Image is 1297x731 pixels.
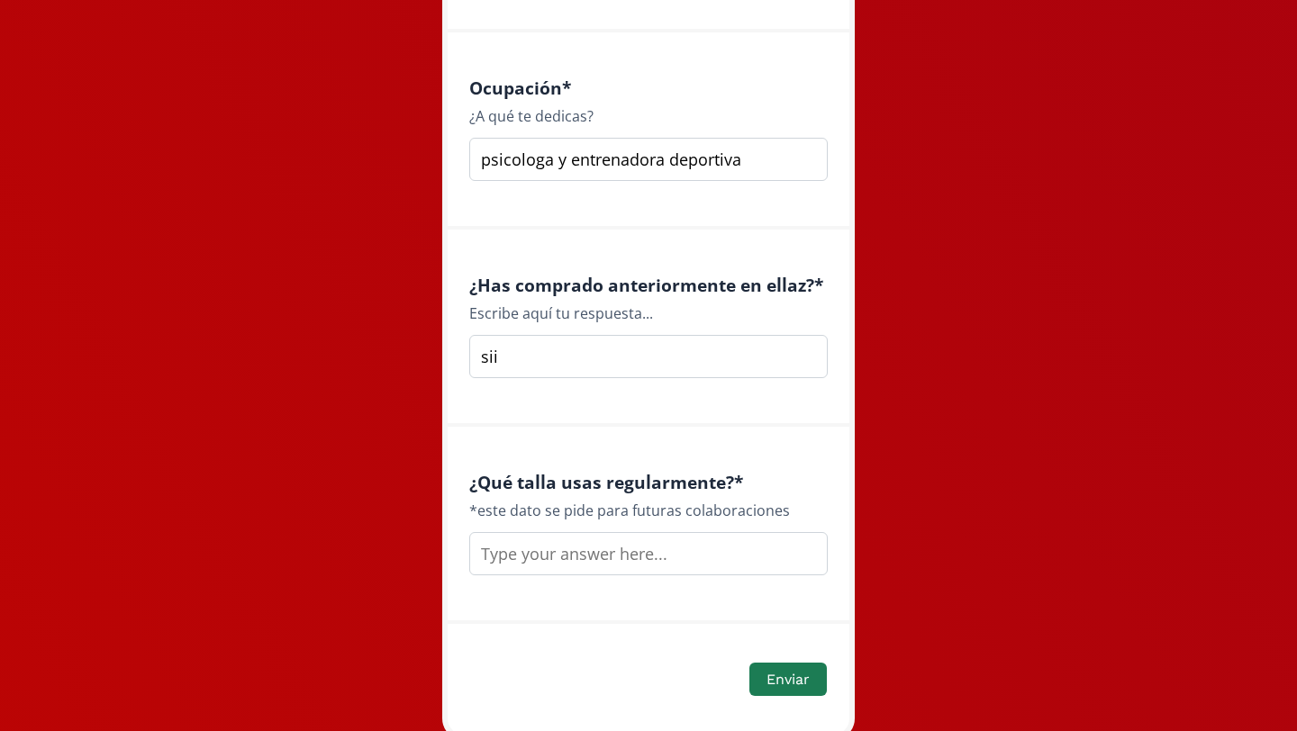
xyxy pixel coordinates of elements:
h4: ¿Qué talla usas regularmente? * [469,472,828,492]
input: Type your answer here... [469,532,828,575]
input: Type your answer here... [469,335,828,378]
h4: Ocupación * [469,77,828,98]
button: Enviar [749,663,827,696]
div: Escribe aquí tu respuesta... [469,302,828,324]
h4: ¿Has comprado anteriormente en ellaz? * [469,275,828,295]
div: ¿A qué te dedicas? [469,105,828,127]
div: *este dato se pide para futuras colaboraciones [469,500,828,521]
input: Type your answer here... [469,138,828,181]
